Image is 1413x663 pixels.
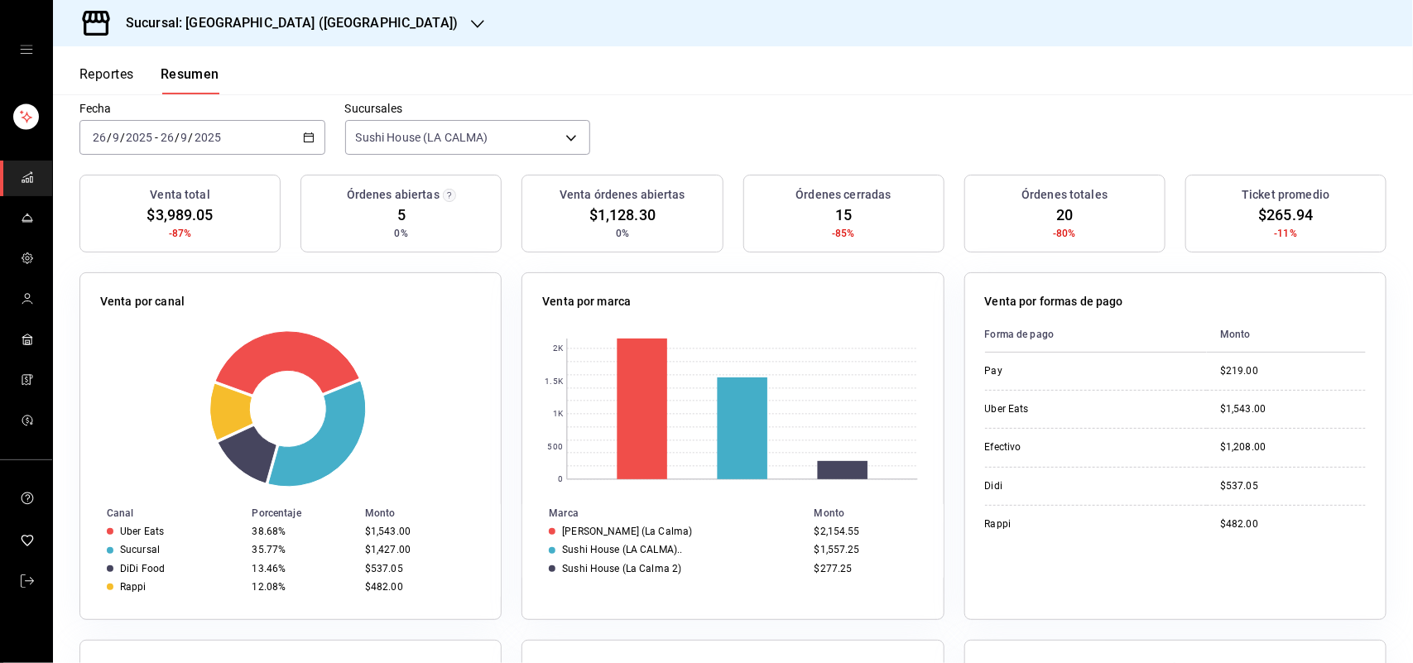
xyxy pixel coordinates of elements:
label: Sucursales [345,103,591,115]
h3: Órdenes cerradas [796,186,892,204]
div: Uber Eats [985,402,1151,416]
button: open drawer [20,43,33,56]
button: Reportes [79,66,134,94]
span: 15 [835,204,852,226]
th: Monto [358,504,501,522]
p: Venta por canal [100,293,185,310]
span: -87% [169,226,192,241]
text: 0 [558,475,563,484]
div: 35.77% [252,544,352,555]
div: $1,543.00 [1220,402,1366,416]
text: 1K [553,410,564,419]
text: 1.5K [545,377,564,387]
input: -- [180,131,189,144]
h3: Venta órdenes abiertas [560,186,685,204]
div: Didi [985,479,1151,493]
span: 0% [395,226,408,241]
th: Monto [808,504,944,522]
input: ---- [125,131,153,144]
div: Sushi House (La Calma 2) [562,563,681,574]
h3: Órdenes abiertas [347,186,440,204]
span: -85% [832,226,855,241]
div: DiDi Food [120,563,165,574]
text: 2K [553,344,564,353]
input: ---- [194,131,222,144]
button: Resumen [161,66,219,94]
div: navigation tabs [79,66,219,94]
div: Rappi [120,581,147,593]
th: Monto [1207,317,1366,353]
th: Forma de pago [985,317,1208,353]
div: 12.08% [252,581,352,593]
div: Uber Eats [120,526,164,537]
span: / [189,131,194,144]
div: 38.68% [252,526,352,537]
div: 13.46% [252,563,352,574]
span: / [175,131,180,144]
th: Canal [80,504,246,522]
span: / [120,131,125,144]
span: 20 [1056,204,1073,226]
span: / [107,131,112,144]
div: Sushi House (LA CALMA).. [562,544,682,555]
h3: Sucursal: [GEOGRAPHIC_DATA] ([GEOGRAPHIC_DATA]) [113,13,458,33]
div: $277.25 [815,563,917,574]
label: Fecha [79,103,325,115]
span: 0% [616,226,629,241]
div: Pay [985,364,1151,378]
span: 5 [397,204,406,226]
span: $1,128.30 [589,204,656,226]
span: Sushi House (LA CALMA) [356,129,488,146]
div: Rappi [985,517,1151,531]
span: -11% [1275,226,1298,241]
th: Porcentaje [246,504,358,522]
span: -80% [1053,226,1076,241]
div: [PERSON_NAME] (La Calma) [562,526,692,537]
div: $537.05 [365,563,474,574]
h3: Órdenes totales [1021,186,1108,204]
span: - [155,131,158,144]
div: $219.00 [1220,364,1366,378]
input: -- [160,131,175,144]
p: Venta por marca [542,293,631,310]
p: Venta por formas de pago [985,293,1123,310]
div: $1,557.25 [815,544,917,555]
span: $3,989.05 [147,204,213,226]
div: $482.00 [1220,517,1366,531]
div: $1,427.00 [365,544,474,555]
div: Efectivo [985,440,1151,454]
div: Sucursal [120,544,160,555]
h3: Venta total [150,186,209,204]
div: $2,154.55 [815,526,917,537]
div: $1,543.00 [365,526,474,537]
div: $482.00 [365,581,474,593]
span: $265.94 [1258,204,1313,226]
h3: Ticket promedio [1242,186,1329,204]
th: Marca [522,504,807,522]
text: 500 [548,443,563,452]
input: -- [92,131,107,144]
div: $537.05 [1220,479,1366,493]
div: $1,208.00 [1220,440,1366,454]
input: -- [112,131,120,144]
